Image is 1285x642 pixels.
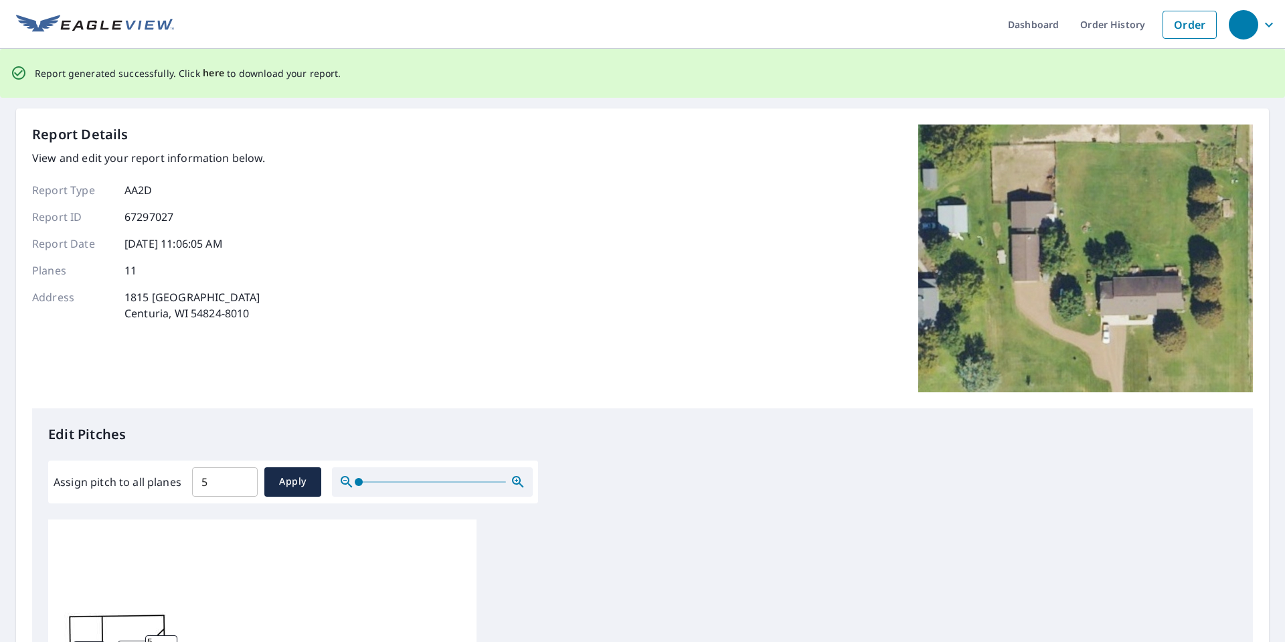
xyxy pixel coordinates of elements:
p: Report Type [32,182,112,198]
p: Planes [32,262,112,278]
label: Assign pitch to all planes [54,474,181,490]
p: Address [32,289,112,321]
p: Report Details [32,125,128,145]
input: 00.0 [192,463,258,501]
p: 67297027 [124,209,173,225]
p: Edit Pitches [48,424,1237,445]
span: Apply [275,473,311,490]
a: Order [1163,11,1217,39]
p: Report generated successfully. Click to download your report. [35,65,341,82]
img: EV Logo [16,15,174,35]
p: 1815 [GEOGRAPHIC_DATA] Centuria, WI 54824-8010 [124,289,260,321]
p: Report Date [32,236,112,252]
p: View and edit your report information below. [32,150,266,166]
p: [DATE] 11:06:05 AM [124,236,223,252]
p: Report ID [32,209,112,225]
p: 11 [124,262,137,278]
p: AA2D [124,182,153,198]
button: Apply [264,467,321,497]
button: here [203,65,225,82]
img: Top image [918,125,1253,392]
